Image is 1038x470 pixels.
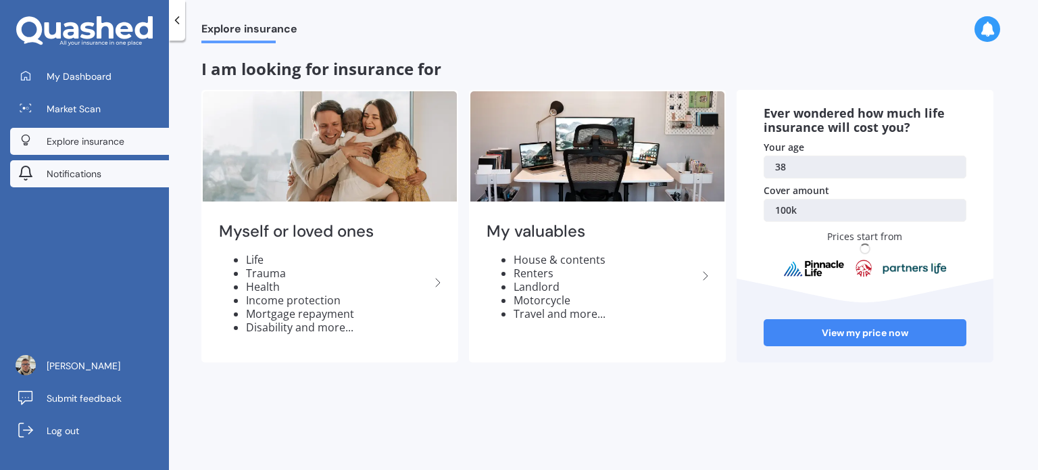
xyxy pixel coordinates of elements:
[47,167,101,181] span: Notifications
[246,253,430,266] li: Life
[47,359,120,373] span: [PERSON_NAME]
[47,70,112,83] span: My Dashboard
[16,355,36,375] img: picture
[10,352,169,379] a: [PERSON_NAME]
[203,91,457,202] img: Myself or loved ones
[47,424,79,438] span: Log out
[514,253,697,266] li: House & contents
[470,91,724,202] img: My valuables
[201,57,441,80] span: I am looking for insurance for
[10,63,169,90] a: My Dashboard
[10,385,169,412] a: Submit feedback
[778,230,953,266] div: Prices start from
[487,221,697,242] h2: My valuables
[10,128,169,155] a: Explore insurance
[10,417,169,444] a: Log out
[246,280,430,293] li: Health
[246,307,430,321] li: Mortgage repayment
[514,266,697,280] li: Renters
[10,95,169,122] a: Market Scan
[883,262,947,275] img: partnersLife
[856,260,872,277] img: aia
[764,106,966,135] div: Ever wondered how much life insurance will cost you?
[783,260,845,277] img: pinnacle
[219,221,430,242] h2: Myself or loved ones
[47,392,122,405] span: Submit feedback
[514,293,697,307] li: Motorcycle
[764,319,966,346] a: View my price now
[47,102,101,116] span: Market Scan
[764,141,966,154] div: Your age
[514,280,697,293] li: Landlord
[246,266,430,280] li: Trauma
[246,321,430,334] li: Disability and more...
[514,307,697,321] li: Travel and more...
[764,199,966,222] a: 100k
[764,184,966,197] div: Cover amount
[246,293,430,307] li: Income protection
[47,135,124,148] span: Explore insurance
[201,22,297,41] span: Explore insurance
[764,156,966,179] a: 38
[10,160,169,187] a: Notifications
